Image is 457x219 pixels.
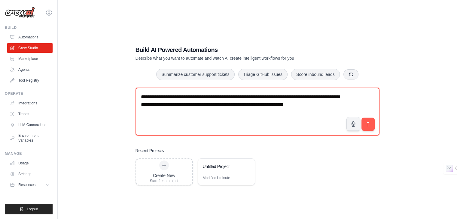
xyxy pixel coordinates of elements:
a: Tool Registry [7,76,53,85]
div: Manage [5,151,53,156]
div: Start fresh project [150,178,178,183]
a: Integrations [7,98,53,108]
span: Resources [18,182,35,187]
img: Logo [5,7,35,18]
p: Describe what you want to automate and watch AI create intelligent workflows for you [136,55,337,61]
a: Marketplace [7,54,53,64]
a: Traces [7,109,53,119]
button: Get new suggestions [343,69,358,79]
a: Agents [7,65,53,74]
div: Untitled Project [203,163,244,169]
button: Triage GitHub issues [238,69,288,80]
button: Summarize customer support tickets [156,69,234,80]
a: Crew Studio [7,43,53,53]
button: Logout [5,204,53,214]
a: Environment Variables [7,131,53,145]
div: Create New [150,172,178,178]
div: Modified 1 minute [203,175,230,180]
button: Click to speak your automation idea [346,117,360,131]
a: Automations [7,32,53,42]
h1: Build AI Powered Automations [136,46,337,54]
a: LLM Connections [7,120,53,130]
a: Settings [7,169,53,179]
iframe: Chat Widget [427,190,457,219]
div: Build [5,25,53,30]
h3: Recent Projects [136,148,164,154]
div: Operate [5,91,53,96]
button: Resources [7,180,53,190]
a: Usage [7,158,53,168]
button: Score inbound leads [291,69,340,80]
span: Logout [27,207,38,211]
